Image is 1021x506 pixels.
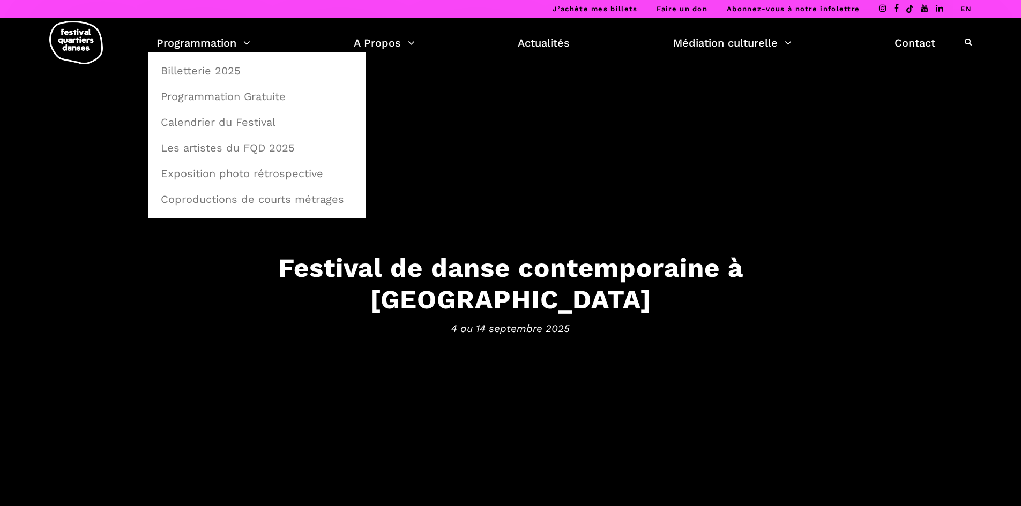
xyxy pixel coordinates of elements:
a: EN [960,5,972,13]
a: Coproductions de courts métrages [154,187,360,212]
span: 4 au 14 septembre 2025 [178,320,843,336]
a: Programmation Gratuite [154,84,360,109]
a: Médiation culturelle [673,34,792,52]
img: logo-fqd-med [49,21,103,64]
a: Contact [895,34,935,52]
a: J’achète mes billets [553,5,637,13]
a: Billetterie 2025 [154,58,360,83]
a: Abonnez-vous à notre infolettre [727,5,860,13]
a: Faire un don [657,5,707,13]
a: Programmation [156,34,250,52]
a: Actualités [518,34,570,52]
a: Exposition photo rétrospective [154,161,360,186]
a: Les artistes du FQD 2025 [154,135,360,160]
h3: Festival de danse contemporaine à [GEOGRAPHIC_DATA] [178,252,843,315]
a: Calendrier du Festival [154,110,360,134]
a: A Propos [354,34,415,52]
